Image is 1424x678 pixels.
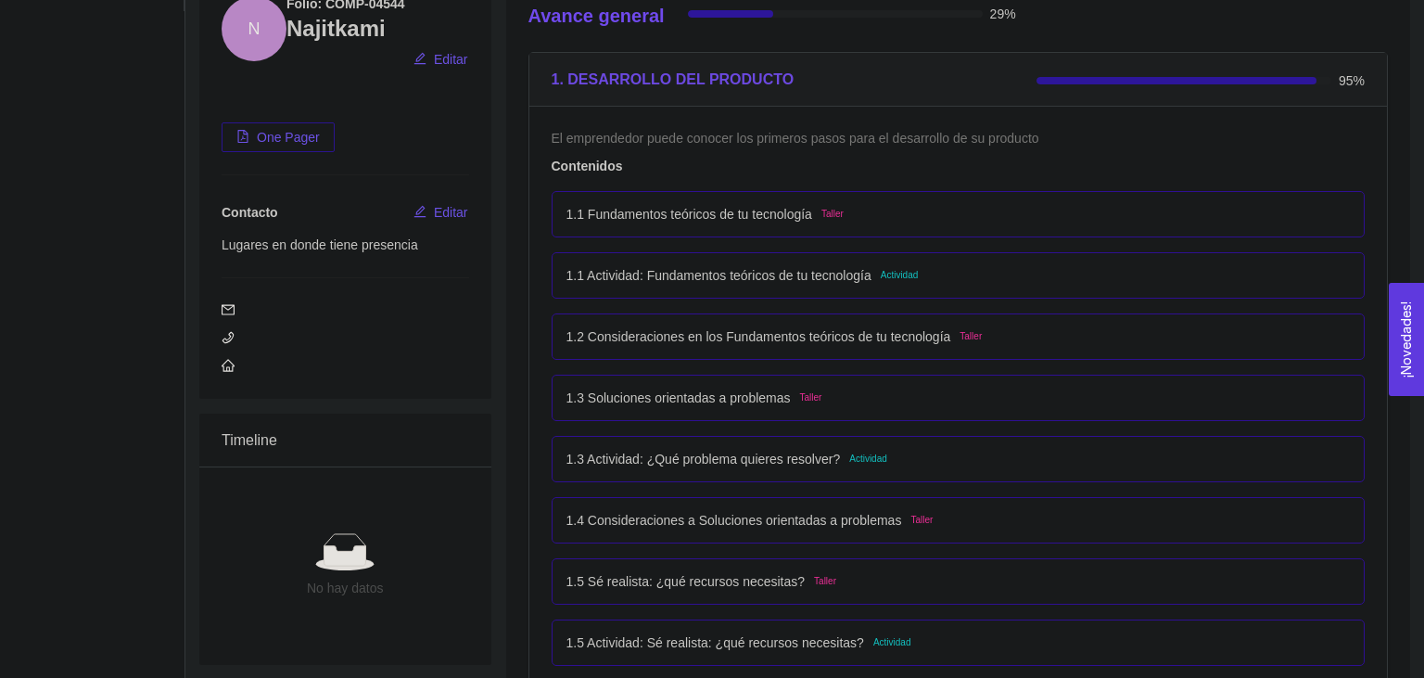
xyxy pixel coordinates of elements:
[821,207,844,222] span: Taller
[236,578,454,598] div: No hay datos
[222,122,335,152] button: file-pdfOne Pager
[566,326,951,347] p: 1.2 Consideraciones en los Fundamentos teóricos de tu tecnología
[286,14,469,44] h3: Najitkami
[413,205,426,220] span: edit
[222,303,235,316] span: mail
[990,7,1016,20] span: 29%
[222,331,235,344] span: phone
[849,452,887,467] span: Actividad
[800,390,822,405] span: Taller
[257,127,320,147] span: One Pager
[413,198,469,227] button: editEditar
[910,513,933,528] span: Taller
[566,265,871,286] p: 1.1 Actividad: Fundamentos teóricos de tu tecnología
[881,268,919,283] span: Actividad
[566,388,791,408] p: 1.3 Soluciones orientadas a problemas
[413,52,426,67] span: edit
[566,204,812,224] p: 1.1 Fundamentos teóricos de tu tecnología
[552,159,623,173] strong: Contenidos
[552,71,795,87] strong: 1. DESARROLLO DEL PRODUCTO
[434,49,468,70] span: Editar
[566,510,902,531] p: 1.4 Consideraciones a Soluciones orientadas a problemas
[222,237,418,252] span: Lugares en donde tiene presencia
[1389,283,1424,396] button: Open Feedback Widget
[434,202,468,223] span: Editar
[413,45,469,74] button: editEditar
[528,3,665,29] h4: Avance general
[222,414,469,467] div: Timeline
[814,574,836,589] span: Taller
[566,633,864,653] p: 1.5 Actividad: Sé realista: ¿qué recursos necesitas?
[960,329,982,344] span: Taller
[222,205,278,220] span: Contacto
[236,130,249,145] span: file-pdf
[552,131,1039,146] span: El emprendedor puede conocer los primeros pasos para el desarrollo de su producto
[873,635,911,650] span: Actividad
[566,449,841,469] p: 1.3 Actividad: ¿Qué problema quieres resolver?
[222,359,235,372] span: home
[566,571,806,592] p: 1.5 Sé realista: ¿qué recursos necesitas?
[1339,74,1365,87] span: 95%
